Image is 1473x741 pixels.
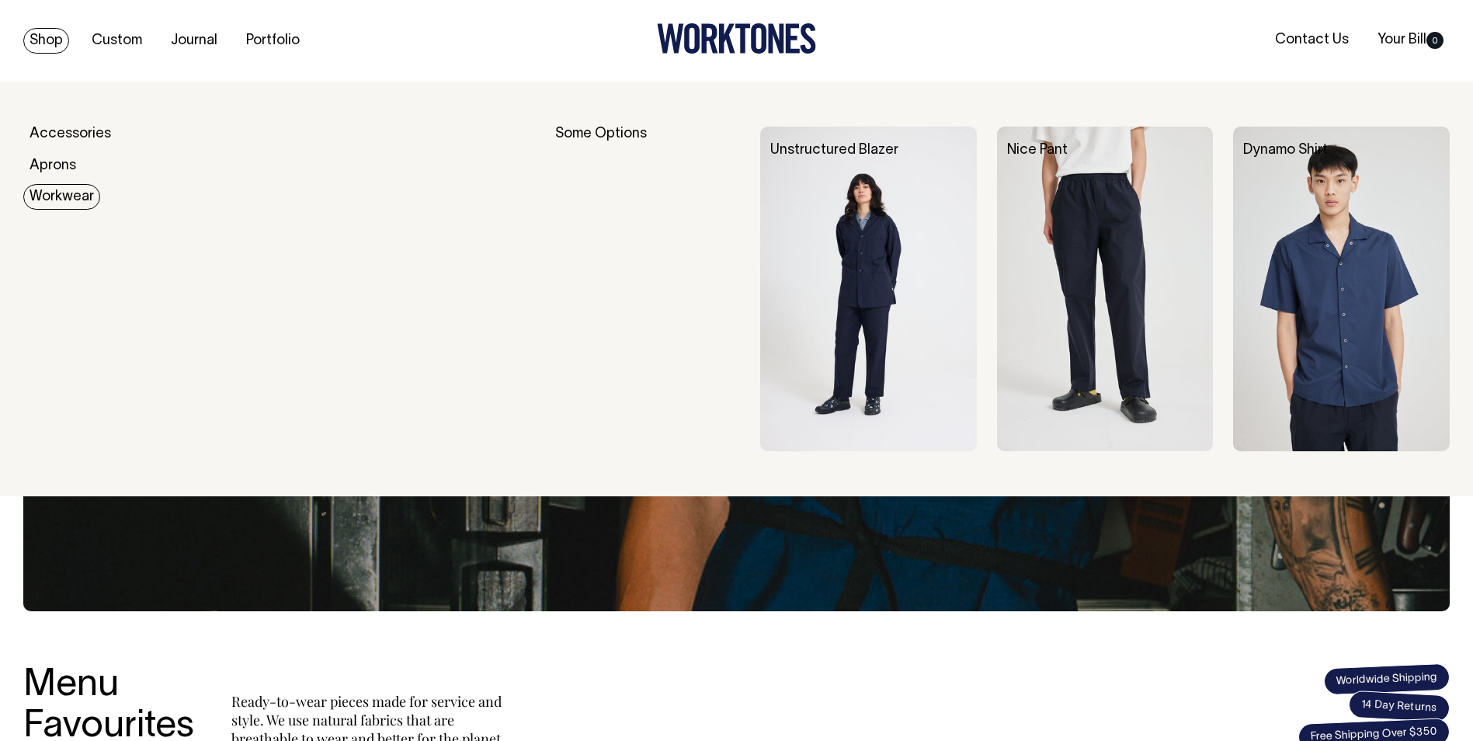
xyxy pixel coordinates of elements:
img: Dynamo Shirt [1233,127,1450,451]
span: 14 Day Returns [1348,691,1450,723]
div: Some Options [555,127,741,451]
a: Unstructured Blazer [770,144,898,157]
a: Aprons [23,153,82,179]
a: Workwear [23,184,100,210]
span: 0 [1426,32,1443,49]
a: Accessories [23,121,117,147]
img: Nice Pant [997,127,1214,451]
a: Contact Us [1269,27,1355,53]
a: Dynamo Shirt [1243,144,1328,157]
a: Custom [85,28,148,54]
a: Portfolio [240,28,306,54]
a: Shop [23,28,69,54]
a: Your Bill0 [1371,27,1450,53]
a: Nice Pant [1007,144,1068,157]
a: Journal [165,28,224,54]
span: Worldwide Shipping [1323,663,1450,695]
img: Unstructured Blazer [760,127,977,451]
